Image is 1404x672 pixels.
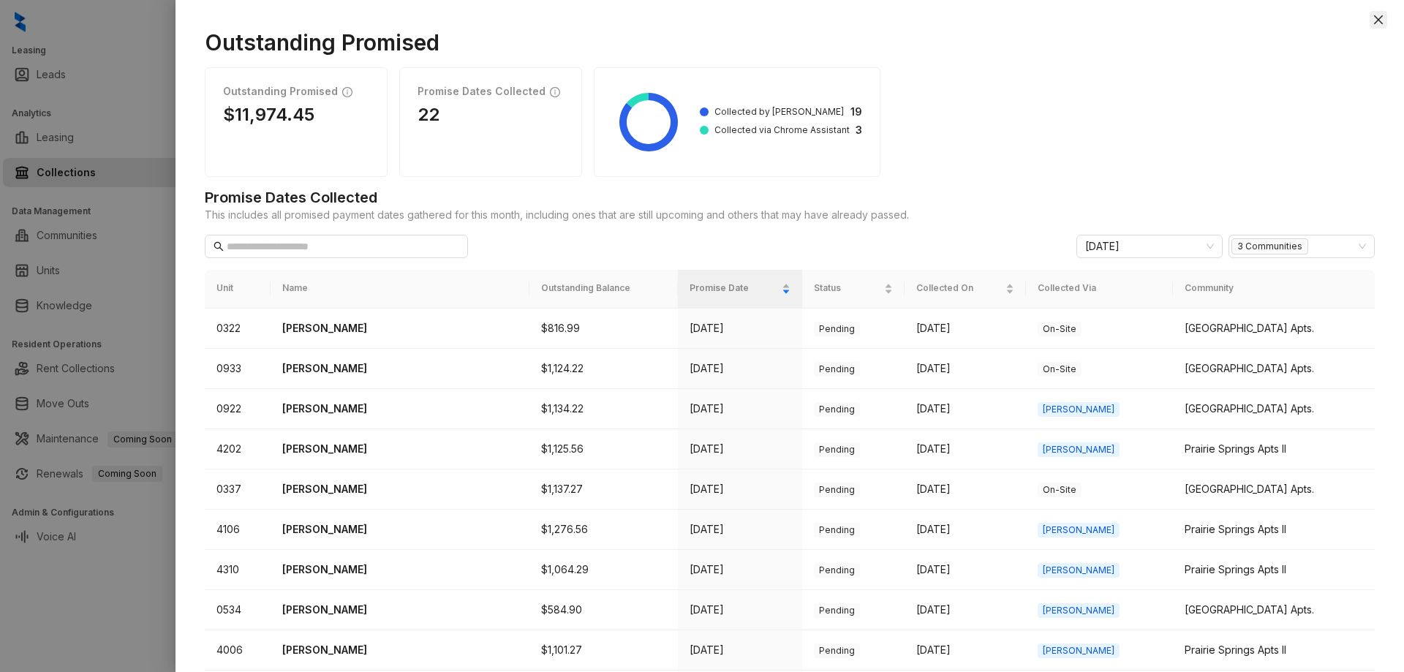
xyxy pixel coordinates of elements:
th: Outstanding Balance [529,270,678,309]
span: Pending [814,563,860,578]
th: Collected Via [1026,270,1173,309]
td: [DATE] [678,389,802,429]
h1: $11,974.45 [223,104,369,125]
div: [GEOGRAPHIC_DATA] Apts. [1185,481,1363,497]
div: [GEOGRAPHIC_DATA] Apts. [1185,602,1363,618]
td: [DATE] [678,309,802,349]
span: info-circle [550,86,560,98]
div: Prairie Springs Apts II [1185,441,1363,457]
span: Collected by [PERSON_NAME] [714,105,844,118]
g: Collected via Chrome Assistant: 3 [627,93,649,107]
span: info-circle [342,86,352,98]
div: Prairie Springs Apts II [1185,562,1363,578]
th: Community [1173,270,1375,309]
td: [DATE] [678,590,802,630]
td: $1,101.27 [529,630,678,671]
h1: 22 [418,104,564,125]
span: close [1373,14,1384,26]
td: $1,124.22 [529,349,678,389]
td: 4310 [205,550,271,590]
td: [DATE] [678,469,802,510]
td: [DATE] [678,510,802,550]
td: [DATE] [678,429,802,469]
p: [PERSON_NAME] [282,320,518,336]
th: Status [802,270,905,309]
span: Pending [814,442,860,457]
span: Pending [814,603,860,618]
span: Pending [814,523,860,537]
td: $1,064.29 [529,550,678,590]
strong: 19 [850,104,862,119]
td: [DATE] [905,349,1026,389]
td: 4106 [205,510,271,550]
span: [PERSON_NAME] [1038,402,1120,417]
td: $1,125.56 [529,429,678,469]
span: Collected via Chrome Assistant [714,124,850,137]
div: Prairie Springs Apts II [1185,521,1363,537]
p: [PERSON_NAME] [282,602,518,618]
div: [GEOGRAPHIC_DATA] Apts. [1185,320,1363,336]
td: [DATE] [905,309,1026,349]
span: Pending [814,483,860,497]
span: On-Site [1038,362,1082,377]
td: $1,276.56 [529,510,678,550]
p: [PERSON_NAME] [282,642,518,658]
td: [DATE] [905,550,1026,590]
span: Pending [814,402,860,417]
td: 4006 [205,630,271,671]
span: [PERSON_NAME] [1038,523,1120,537]
span: [PERSON_NAME] [1038,603,1120,618]
td: [DATE] [678,630,802,671]
td: 4202 [205,429,271,469]
h1: Promise Dates Collected [418,86,546,98]
span: Promise Date [690,282,779,295]
p: [PERSON_NAME] [282,521,518,537]
p: [PERSON_NAME] [282,481,518,497]
td: 0337 [205,469,271,510]
span: [PERSON_NAME] [1038,643,1120,658]
td: $1,137.27 [529,469,678,510]
p: [PERSON_NAME] [282,441,518,457]
span: Pending [814,362,860,377]
span: On-Site [1038,483,1082,497]
td: 0933 [205,349,271,389]
div: [GEOGRAPHIC_DATA] Apts. [1185,360,1363,377]
span: search [214,241,224,252]
td: [DATE] [905,510,1026,550]
span: Collected On [916,282,1003,295]
p: [PERSON_NAME] [282,562,518,578]
h1: Outstanding Promised [223,86,338,98]
h1: Promise Dates Collected [205,189,1375,206]
g: Collected by Kelsey: 19 [619,93,678,151]
span: On-Site [1038,322,1082,336]
td: 0534 [205,590,271,630]
td: [DATE] [905,469,1026,510]
p: [PERSON_NAME] [282,360,518,377]
th: Unit [205,270,271,309]
td: [DATE] [905,389,1026,429]
span: [PERSON_NAME] [1038,442,1120,457]
td: [DATE] [905,630,1026,671]
button: Close [1370,11,1387,29]
div: Prairie Springs Apts II [1185,642,1363,658]
strong: 3 [856,122,862,137]
td: [DATE] [678,349,802,389]
span: 3 Communities [1231,238,1308,254]
span: [PERSON_NAME] [1038,563,1120,578]
div: [GEOGRAPHIC_DATA] Apts. [1185,401,1363,417]
td: [DATE] [905,429,1026,469]
span: This includes all promised payment dates gathered for this month, including ones that are still u... [205,207,1375,223]
td: $584.90 [529,590,678,630]
span: Pending [814,322,860,336]
p: [PERSON_NAME] [282,401,518,417]
td: 0322 [205,309,271,349]
td: $1,134.22 [529,389,678,429]
td: [DATE] [905,590,1026,630]
h1: Outstanding Promised [205,29,1375,56]
td: [DATE] [678,550,802,590]
span: September 2025 [1085,235,1214,257]
th: Collected On [905,270,1026,309]
td: 0922 [205,389,271,429]
td: $816.99 [529,309,678,349]
th: Name [271,270,529,309]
